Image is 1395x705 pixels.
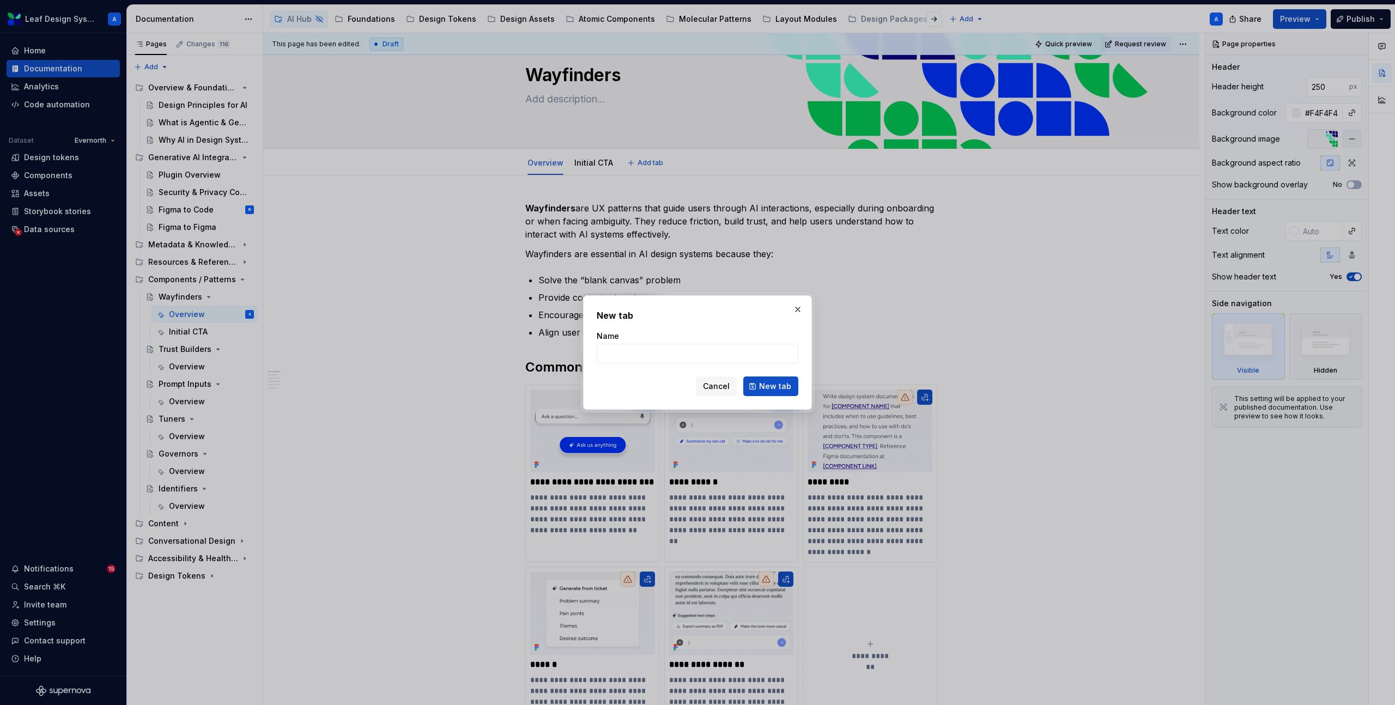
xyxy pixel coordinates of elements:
button: Cancel [696,376,737,396]
span: New tab [759,381,791,392]
span: Cancel [703,381,730,392]
button: New tab [743,376,798,396]
label: Name [597,331,619,342]
h2: New tab [597,309,798,322]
